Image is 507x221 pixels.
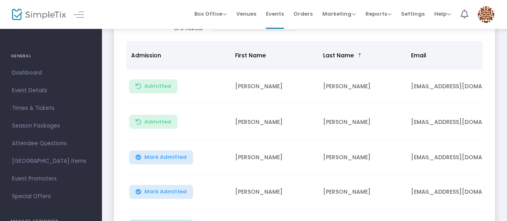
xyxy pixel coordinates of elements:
[318,175,406,209] td: [PERSON_NAME]
[12,68,90,78] span: Dashboard
[144,83,171,89] span: Admitted
[322,10,356,18] span: Marketing
[236,4,256,24] span: Venues
[144,119,171,125] span: Admitted
[12,174,90,184] span: Event Promoters
[318,140,406,175] td: [PERSON_NAME]
[129,79,178,93] button: Admitted
[230,69,318,104] td: [PERSON_NAME]
[318,104,406,140] td: [PERSON_NAME]
[12,138,90,149] span: Attendee Questions
[235,51,266,59] span: First Name
[144,189,187,195] span: Mark Admitted
[12,121,90,131] span: Season Packages
[266,4,284,24] span: Events
[293,4,313,24] span: Orders
[318,69,406,104] td: [PERSON_NAME]
[357,52,363,59] span: Sortable
[129,185,193,199] button: Mark Admitted
[230,104,318,140] td: [PERSON_NAME]
[12,103,90,114] span: Times & Tickets
[230,175,318,209] td: [PERSON_NAME]
[323,51,354,59] span: Last Name
[129,150,193,164] button: Mark Admitted
[230,140,318,175] td: [PERSON_NAME]
[131,51,161,59] span: Admission
[144,154,187,160] span: Mark Admitted
[129,115,178,129] button: Admitted
[11,48,91,64] h4: GENERAL
[365,10,391,18] span: Reports
[12,156,90,166] span: [GEOGRAPHIC_DATA] Items
[194,10,227,18] span: Box Office
[12,191,90,202] span: Special Offers
[12,85,90,96] span: Event Details
[434,10,451,18] span: Help
[401,4,425,24] span: Settings
[411,51,426,59] span: Email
